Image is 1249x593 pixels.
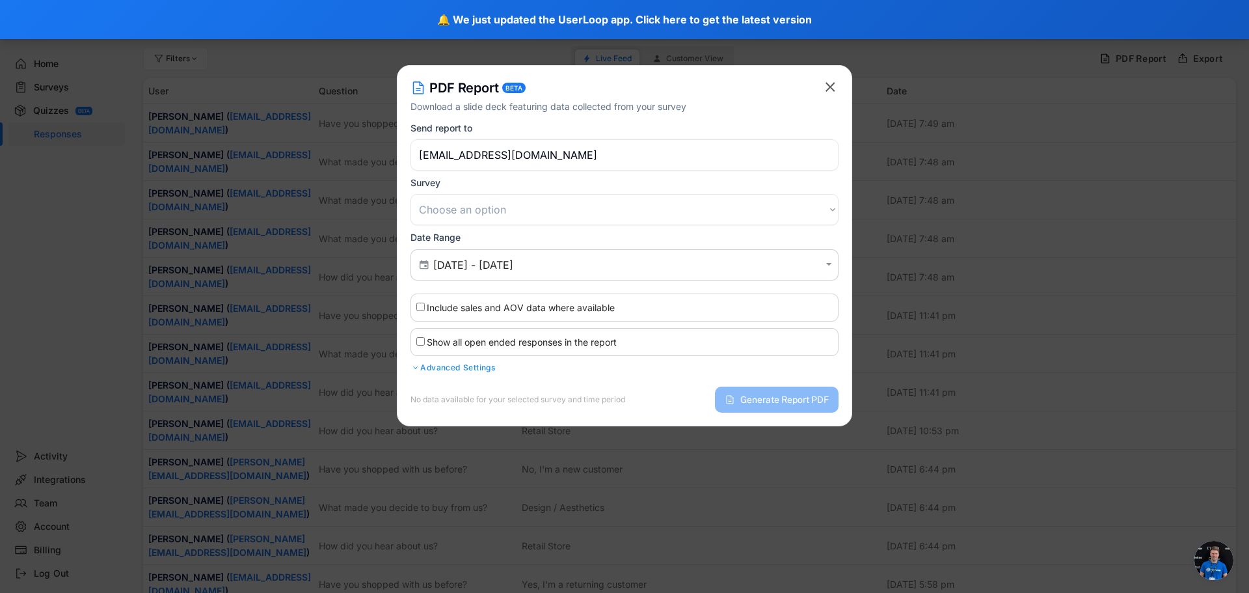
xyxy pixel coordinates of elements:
[715,387,839,413] button: Generate Report PDF
[822,79,839,95] button: 
[433,258,820,271] input: Air Date/Time Picker
[410,363,839,373] div: Advanced Settings
[740,395,829,404] span: Generate Report PDF
[826,259,832,270] text: 
[410,232,461,243] div: Date Range
[410,122,472,134] div: Send report to
[823,259,835,270] button: 
[418,259,430,271] button: 
[505,85,522,91] div: BETA
[410,177,440,189] div: Survey
[427,337,617,348] label: Show all open ended responses in the report
[826,79,835,95] text: 
[429,79,499,97] h4: PDF Report
[410,396,625,404] div: No data available for your selected survey and time period
[1194,541,1233,580] div: Aprire la chat
[410,100,822,113] div: Download a slide deck featuring data collected from your survey
[420,258,429,270] text: 
[427,302,615,313] label: Include sales and AOV data where available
